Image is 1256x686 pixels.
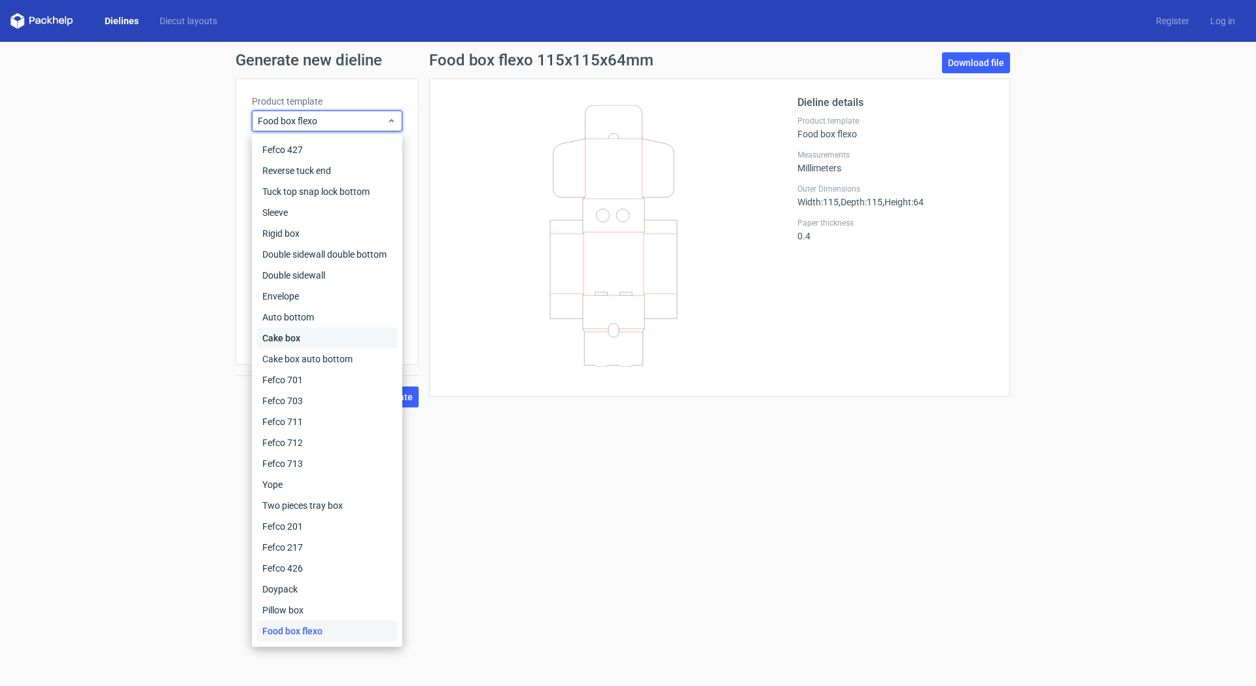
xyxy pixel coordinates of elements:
[429,52,654,68] h1: Food box flexo 115x115x64mm
[257,390,397,411] div: Fefco 703
[149,14,228,27] a: Diecut layouts
[942,52,1010,73] a: Download file
[257,265,397,286] div: Double sidewall
[94,14,149,27] a: Dielines
[257,349,397,369] div: Cake box auto bottom
[797,218,994,241] div: 0.4
[797,150,994,173] div: Millimeters
[257,202,397,223] div: Sleeve
[257,139,397,160] div: Fefco 427
[797,197,839,207] span: Width : 115
[797,184,994,194] label: Outer Dimensions
[252,95,402,108] label: Product template
[257,474,397,495] div: Yope
[797,218,994,228] label: Paper thickness
[235,52,1020,68] h1: Generate new dieline
[257,223,397,244] div: Rigid box
[257,286,397,307] div: Envelope
[257,495,397,516] div: Two pieces tray box
[257,307,397,328] div: Auto bottom
[257,516,397,537] div: Fefco 201
[797,116,994,126] label: Product template
[257,432,397,453] div: Fefco 712
[797,95,994,111] h2: Dieline details
[257,537,397,558] div: Fefco 217
[797,150,994,160] label: Measurements
[257,453,397,474] div: Fefco 713
[257,328,397,349] div: Cake box
[797,116,994,139] div: Food box flexo
[257,579,397,600] div: Doypack
[257,369,397,390] div: Fefco 701
[257,600,397,621] div: Pillow box
[257,160,397,181] div: Reverse tuck end
[257,411,397,432] div: Fefco 711
[258,114,387,128] span: Food box flexo
[257,621,397,642] div: Food box flexo
[257,181,397,202] div: Tuck top snap lock bottom
[882,197,924,207] span: , Height : 64
[839,197,882,207] span: , Depth : 115
[1145,14,1200,27] a: Register
[257,244,397,265] div: Double sidewall double bottom
[1200,14,1246,27] a: Log in
[257,558,397,579] div: Fefco 426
